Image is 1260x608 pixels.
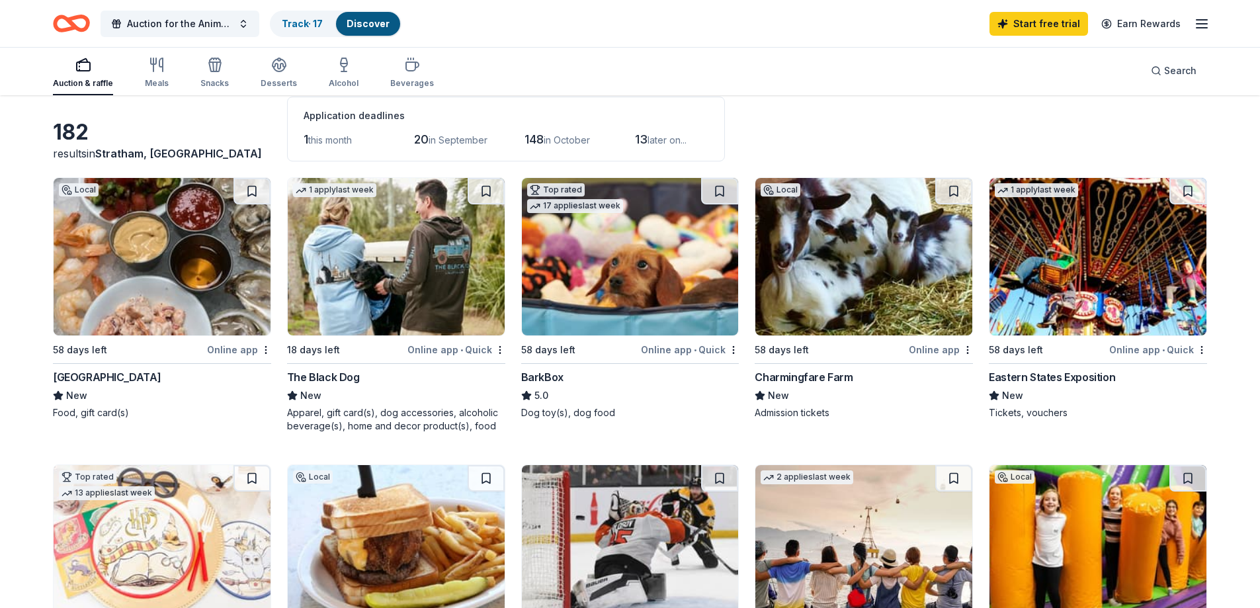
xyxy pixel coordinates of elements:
span: in September [429,134,487,146]
button: Auction for the Animals [101,11,259,37]
a: Image for Eastern States Exposition1 applylast week58 days leftOnline app•QuickEastern States Exp... [989,177,1207,419]
div: 58 days left [521,342,575,358]
div: 2 applies last week [761,470,853,484]
span: Stratham, [GEOGRAPHIC_DATA] [95,147,262,160]
div: 58 days left [53,342,107,358]
button: Track· 17Discover [270,11,401,37]
a: Image for Charmingfare FarmLocal58 days leftOnline appCharmingfare FarmNewAdmission tickets [755,177,973,419]
a: Image for BarkBoxTop rated17 applieslast week58 days leftOnline app•QuickBarkBox5.0Dog toy(s), do... [521,177,739,419]
div: Charmingfare Farm [755,369,853,385]
div: Alcohol [329,78,358,89]
div: Auction & raffle [53,78,113,89]
div: Snacks [200,78,229,89]
a: Earn Rewards [1093,12,1189,36]
button: Auction & raffle [53,52,113,95]
div: 13 applies last week [59,486,155,500]
span: New [768,388,789,404]
div: Desserts [261,78,297,89]
span: later on... [648,134,687,146]
img: Image for River House Restaurant [54,178,271,335]
button: Desserts [261,52,297,95]
div: Apparel, gift card(s), dog accessories, alcoholic beverage(s), home and decor product(s), food [287,406,505,433]
a: Track· 17 [282,18,323,29]
div: Online app Quick [407,341,505,358]
div: Meals [145,78,169,89]
div: 1 apply last week [293,183,376,197]
div: Local [761,183,800,196]
div: 58 days left [755,342,809,358]
div: Online app Quick [1109,341,1207,358]
span: this month [308,134,352,146]
div: 1 apply last week [995,183,1078,197]
span: 1 [304,132,308,146]
img: Image for Charmingfare Farm [755,178,972,335]
div: Food, gift card(s) [53,406,271,419]
span: in [87,147,262,160]
span: Search [1164,63,1197,79]
div: BarkBox [521,369,564,385]
span: 20 [414,132,429,146]
div: results [53,146,271,161]
span: in October [544,134,590,146]
span: 5.0 [534,388,548,404]
img: Image for The Black Dog [288,178,505,335]
div: Online app Quick [641,341,739,358]
div: Online app [207,341,271,358]
div: Tickets, vouchers [989,406,1207,419]
button: Meals [145,52,169,95]
a: Discover [347,18,390,29]
button: Beverages [390,52,434,95]
div: 182 [53,119,271,146]
span: 13 [635,132,648,146]
div: Local [59,183,99,196]
a: Start free trial [989,12,1088,36]
a: Image for The Black Dog1 applylast week18 days leftOnline app•QuickThe Black DogNewApparel, gift ... [287,177,505,433]
div: Application deadlines [304,108,708,124]
a: Home [53,8,90,39]
div: [GEOGRAPHIC_DATA] [53,369,161,385]
div: Local [293,470,333,484]
div: 18 days left [287,342,340,358]
img: Image for BarkBox [522,178,739,335]
button: Alcohol [329,52,358,95]
span: New [66,388,87,404]
div: Dog toy(s), dog food [521,406,739,419]
button: Search [1140,58,1207,84]
span: New [1002,388,1023,404]
div: 58 days left [989,342,1043,358]
span: New [300,388,321,404]
div: Online app [909,341,973,358]
div: The Black Dog [287,369,360,385]
span: 148 [525,132,544,146]
img: Image for Eastern States Exposition [989,178,1206,335]
div: Top rated [59,470,116,484]
div: Top rated [527,183,585,196]
div: Beverages [390,78,434,89]
span: • [460,345,463,355]
div: Admission tickets [755,406,973,419]
div: 17 applies last week [527,199,623,213]
div: Local [995,470,1034,484]
a: Image for River House RestaurantLocal58 days leftOnline app[GEOGRAPHIC_DATA]NewFood, gift card(s) [53,177,271,419]
span: • [1162,345,1165,355]
span: Auction for the Animals [127,16,233,32]
button: Snacks [200,52,229,95]
div: Eastern States Exposition [989,369,1115,385]
span: • [694,345,696,355]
